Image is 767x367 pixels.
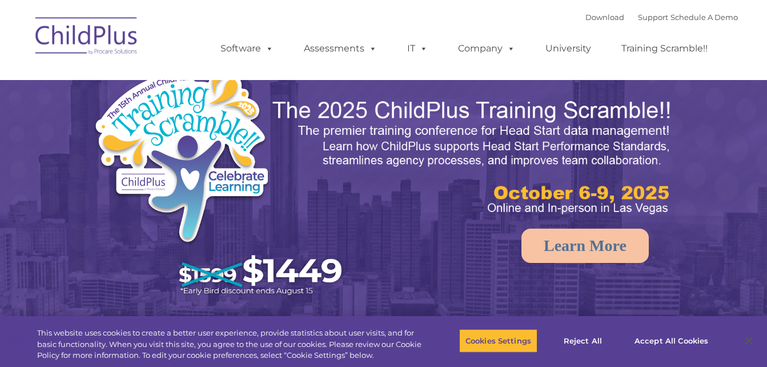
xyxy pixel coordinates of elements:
a: Support [638,13,668,22]
div: This website uses cookies to create a better user experience, provide statistics about user visit... [37,328,422,361]
button: Accept All Cookies [628,329,714,353]
a: IT [396,37,439,60]
a: Download [585,13,624,22]
button: Close [736,328,761,353]
button: Cookies Settings [459,329,537,353]
font: | [585,13,738,22]
img: ChildPlus by Procare Solutions [30,9,144,66]
button: Reject All [547,329,619,353]
a: Software [209,37,285,60]
a: Schedule A Demo [670,13,738,22]
a: Company [447,37,527,60]
a: Training Scramble!! [610,37,719,60]
a: University [534,37,603,60]
a: Learn More [521,229,649,263]
a: Assessments [292,37,388,60]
